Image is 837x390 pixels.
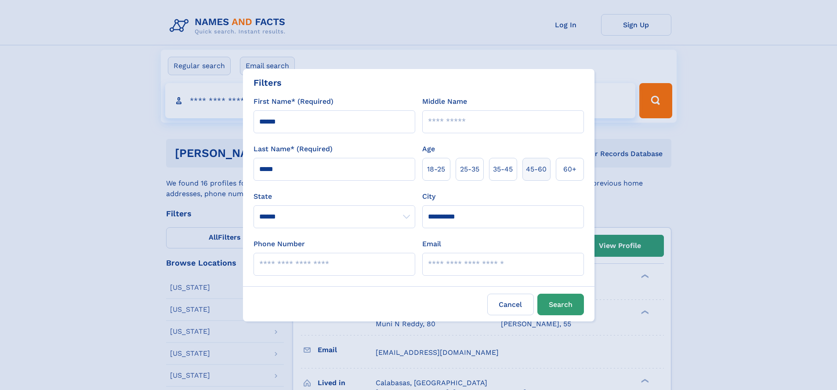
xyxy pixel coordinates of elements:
span: 45‑60 [526,164,547,175]
span: 35‑45 [493,164,513,175]
button: Search [537,294,584,315]
span: 25‑35 [460,164,479,175]
div: Filters [254,76,282,89]
span: 18‑25 [427,164,445,175]
label: Middle Name [422,96,467,107]
span: 60+ [563,164,576,175]
label: Cancel [487,294,534,315]
label: Email [422,239,441,249]
label: Last Name* (Required) [254,144,333,154]
label: Phone Number [254,239,305,249]
label: First Name* (Required) [254,96,333,107]
label: State [254,191,415,202]
label: Age [422,144,435,154]
label: City [422,191,435,202]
